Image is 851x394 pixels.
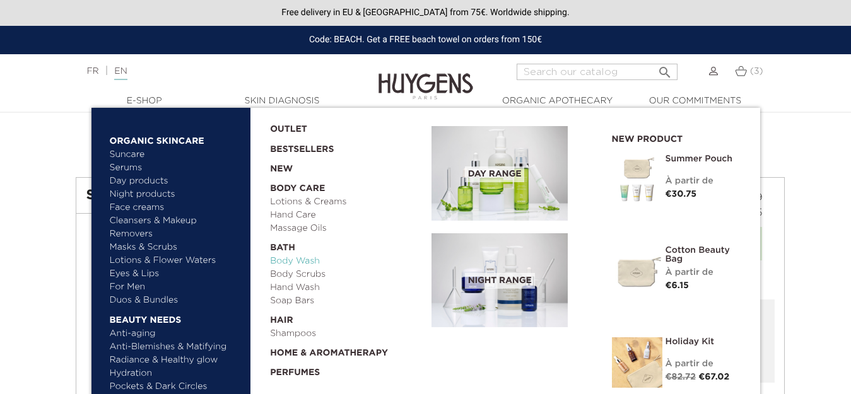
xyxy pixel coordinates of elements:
[110,128,242,148] a: Organic Skincare
[81,95,208,108] a: E-Shop
[270,308,423,327] a: Hair
[110,294,242,307] a: Duos & Bundles
[270,340,423,360] a: Home & Aromatherapy
[270,268,423,281] a: Body Scrubs
[110,148,242,161] a: Suncare
[698,373,729,381] span: €67.02
[270,222,423,235] a: Massage Oils
[110,281,242,294] a: For Men
[612,130,741,145] h2: New product
[612,246,662,296] img: Cotton Beauty Bag
[114,67,127,80] a: EN
[666,281,689,290] span: €6.15
[270,327,423,340] a: Shampoos
[431,233,593,328] a: Night Range
[219,95,345,108] a: Skin Diagnosis
[612,154,662,205] img: Summer pouch
[110,340,242,354] a: Anti-Blemishes & Matifying
[270,156,423,176] a: New
[110,254,242,267] a: Lotions & Flower Waters
[270,176,423,195] a: Body Care
[270,195,423,209] a: Lotions & Creams
[657,61,672,76] i: 
[666,266,741,279] div: À partir de
[632,95,758,108] a: Our commitments
[431,233,568,328] img: routine_nuit_banner.jpg
[110,201,242,214] a: Face creams
[80,64,345,79] div: |
[110,188,230,201] a: Night products
[666,373,696,381] span: €82.72
[270,136,411,156] a: Bestsellers
[110,175,242,188] a: Day products
[270,235,423,255] a: Bath
[270,209,423,222] a: Hand Care
[86,188,525,203] h1: Shopping Cart
[270,281,423,294] a: Hand Wash
[666,246,741,264] a: Cotton Beauty Bag
[76,118,776,153] iframe: PayPal Message 1
[666,337,741,346] a: Holiday Kit
[110,267,242,281] a: Eyes & Lips
[431,126,568,221] img: routine_jour_banner.jpg
[379,53,473,101] img: Huygens
[270,360,423,380] a: Perfumes
[465,166,525,182] span: Day Range
[465,273,535,289] span: Night Range
[666,357,741,371] div: À partir de
[735,66,763,76] a: (3)
[666,175,741,188] div: À partir de
[110,307,242,327] a: Beauty needs
[431,126,593,221] a: Day Range
[666,154,741,163] a: Summer pouch
[270,117,411,136] a: OUTLET
[612,337,662,388] img: Holiday kit
[517,64,678,80] input: Search
[110,214,242,241] a: Cleansers & Makeup Removers
[110,241,242,254] a: Masks & Scrubs
[495,95,621,108] a: Organic Apothecary
[270,255,423,268] a: Body Wash
[110,380,242,393] a: Pockets & Dark Circles
[750,67,763,76] span: (3)
[270,294,423,308] a: Soap Bars
[666,190,697,199] span: €30.75
[110,327,242,340] a: Anti-aging
[110,367,242,380] a: Hydration
[110,354,242,367] a: Radiance & Healthy glow
[86,67,98,76] a: FR
[654,60,676,77] button: 
[110,161,242,175] a: Serums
